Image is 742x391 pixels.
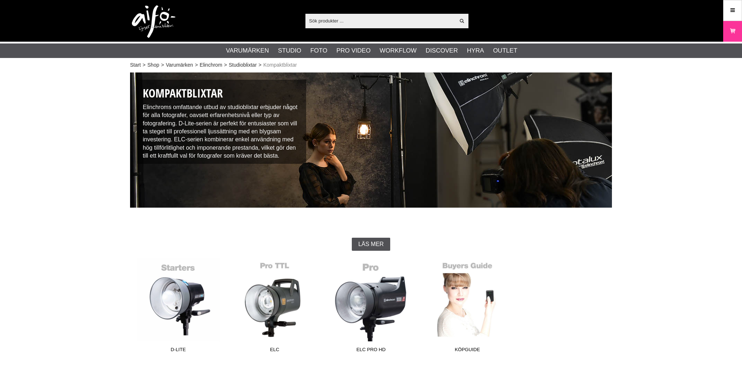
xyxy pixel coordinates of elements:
[130,258,226,356] a: D-Lite
[259,61,262,69] span: >
[305,15,455,26] input: Sök produkter ...
[310,46,327,55] a: Foto
[166,61,193,69] a: Varumärken
[419,258,516,356] a: Köpguide
[380,46,417,55] a: Workflow
[224,61,227,69] span: >
[130,72,612,208] img: Kompaktblixtar Elinchrom
[130,220,612,230] h2: Studioblixtar för professionella fotostudios, In-house produktion och hemmastudio
[358,241,384,248] span: Läs mer
[419,346,516,356] span: Köpguide
[323,346,419,356] span: ELC Pro HD
[130,61,141,69] a: Start
[278,46,301,55] a: Studio
[137,80,306,164] div: Elinchroms omfattande utbud av studioblixtar erbjuder något för alla fotografer, oavsett erfarenh...
[226,46,269,55] a: Varumärken
[229,61,257,69] a: Studioblixtar
[467,46,484,55] a: Hyra
[323,258,419,356] a: ELC Pro HD
[493,46,517,55] a: Outlet
[161,61,164,69] span: >
[130,346,226,356] span: D-Lite
[426,46,458,55] a: Discover
[336,46,370,55] a: Pro Video
[143,85,301,101] h1: Kompaktblixtar
[263,61,297,69] span: Kompaktblixtar
[226,258,323,356] a: ELC
[226,346,323,356] span: ELC
[147,61,159,69] a: Shop
[195,61,198,69] span: >
[132,5,175,38] img: logo.png
[143,61,146,69] span: >
[200,61,222,69] a: Elinchrom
